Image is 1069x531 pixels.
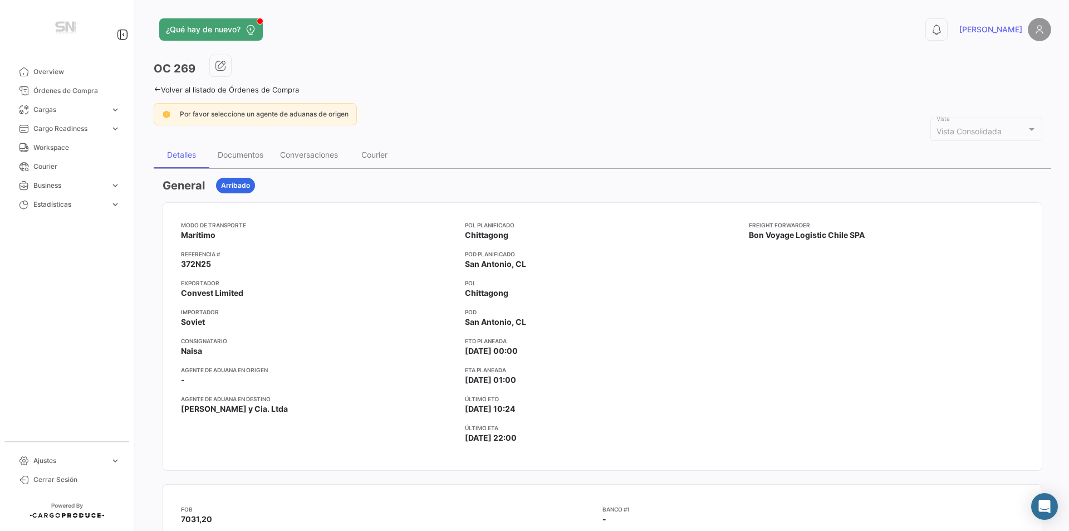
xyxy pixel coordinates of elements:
[110,105,120,115] span: expand_more
[749,221,1024,230] app-card-info-title: Freight Forwarder
[110,124,120,134] span: expand_more
[218,150,263,159] div: Documentos
[33,124,106,134] span: Cargo Readiness
[181,221,456,230] app-card-info-title: Modo de Transporte
[465,423,740,432] app-card-info-title: Último ETA
[110,181,120,191] span: expand_more
[465,432,517,444] span: [DATE] 22:00
[9,138,125,157] a: Workspace
[110,199,120,210] span: expand_more
[154,85,299,94] a: Volver al listado de Órdenes de Compra
[181,345,202,357] span: Naisa
[181,279,456,288] app-card-info-title: Exportador
[180,110,349,118] span: Por favor seleccione un agente de aduanas de origen
[181,259,211,270] span: 372N25
[465,394,740,403] app-card-info-title: Último ETD
[465,279,740,288] app-card-info-title: POL
[181,230,215,241] span: Marítimo
[936,126,1002,136] mat-select-trigger: Vista Consolidada
[602,514,606,524] span: -
[166,24,241,35] span: ¿Qué hay de nuevo?
[465,288,508,299] span: Chittagong
[221,181,250,191] span: Arribado
[33,199,106,210] span: Estadísticas
[181,337,456,345] app-card-info-title: Consignatario
[163,178,205,193] h3: General
[33,456,106,466] span: Ajustes
[33,181,106,191] span: Business
[465,250,740,259] app-card-info-title: POD Planificado
[181,316,205,328] span: Soviet
[181,366,456,374] app-card-info-title: Agente de Aduana en Origen
[159,18,263,41] button: ¿Qué hay de nuevo?
[33,162,120,172] span: Courier
[959,24,1022,35] span: [PERSON_NAME]
[1031,493,1058,520] div: Abrir Intercom Messenger
[33,86,120,96] span: Órdenes de Compra
[181,288,243,299] span: Convest Limited
[465,259,526,270] span: San Antonio, CL
[181,514,212,524] span: 7031,20
[465,230,508,241] span: Chittagong
[154,61,195,76] h3: OC 269
[167,150,196,159] div: Detalles
[181,403,288,415] span: [PERSON_NAME] y Cia. Ltda
[39,13,95,45] img: Manufactura+Logo.png
[465,345,518,357] span: [DATE] 00:00
[749,230,865,241] span: Bon Voyage Logistic Chile SPA
[181,250,456,259] app-card-info-title: Referencia #
[465,403,515,415] span: [DATE] 10:24
[33,475,120,485] span: Cerrar Sesión
[280,150,338,159] div: Conversaciones
[465,366,740,374] app-card-info-title: ETA planeada
[9,62,125,81] a: Overview
[9,81,125,100] a: Órdenes de Compra
[110,456,120,466] span: expand_more
[1028,18,1051,41] img: placeholder-user.png
[465,337,740,345] app-card-info-title: ETD planeada
[9,157,125,176] a: Courier
[33,67,120,77] span: Overview
[181,374,185,386] span: -
[181,394,456,403] app-card-info-title: Agente de Aduana en Destino
[33,105,106,115] span: Cargas
[465,308,740,316] app-card-info-title: POD
[181,308,456,316] app-card-info-title: Importador
[465,316,526,328] span: San Antonio, CL
[465,221,740,230] app-card-info-title: POL Planificado
[33,143,120,153] span: Workspace
[465,374,516,386] span: [DATE] 01:00
[361,150,388,159] div: Courier
[181,505,602,514] app-card-info-title: FOB
[602,505,1024,514] app-card-info-title: Banco #1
